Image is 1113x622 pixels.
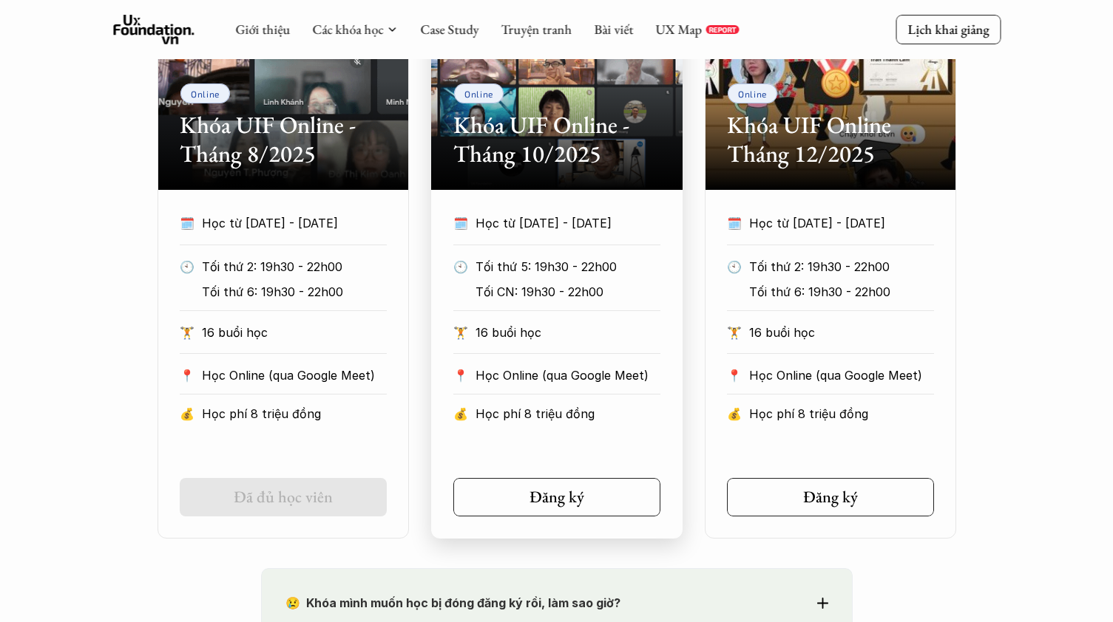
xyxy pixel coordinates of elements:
p: Học Online (qua Google Meet) [476,364,660,386]
h5: Đã đủ học viên [234,488,333,507]
p: Học phí 8 triệu đồng [476,403,660,425]
p: 📍 [727,369,742,383]
p: 📍 [453,369,468,383]
p: 🏋️ [727,321,742,344]
p: Tối CN: 19h30 - 22h00 [476,281,682,303]
p: 🏋️ [453,321,468,344]
p: 🗓️ [727,212,742,234]
a: Đăng ký [453,478,660,516]
p: Học từ [DATE] - [DATE] [202,212,387,234]
h5: Đăng ký [530,488,584,507]
a: Giới thiệu [235,21,290,38]
p: 🕙 [727,256,742,278]
p: 16 buổi học [202,321,387,344]
p: Tối thứ 6: 19h30 - 22h00 [202,281,408,303]
p: 🕙 [180,256,194,278]
h2: Khóa UIF Online - Tháng 10/2025 [453,111,660,168]
p: Tối thứ 5: 19h30 - 22h00 [476,256,682,278]
p: Học phí 8 triệu đồng [202,403,387,425]
p: Học Online (qua Google Meet) [202,364,387,386]
p: 🕙 [453,256,468,278]
p: REPORT [708,25,736,34]
p: Tối thứ 2: 19h30 - 22h00 [202,256,408,278]
h5: Đăng ký [803,488,858,507]
p: Học từ [DATE] - [DATE] [476,212,660,234]
strong: 😢 Khóa mình muốn học bị đóng đăng ký rồi, làm sao giờ? [285,595,620,610]
p: 🏋️ [180,321,194,344]
p: 🗓️ [453,212,468,234]
p: 💰 [453,403,468,425]
h2: Khóa UIF Online - Tháng 8/2025 [180,111,387,168]
p: Học phí 8 triệu đồng [749,403,934,425]
p: 🗓️ [180,212,194,234]
a: Các khóa học [312,21,383,38]
p: 📍 [180,369,194,383]
p: 16 buổi học [476,321,660,344]
p: Tối thứ 2: 19h30 - 22h00 [749,256,955,278]
a: Đăng ký [727,478,934,516]
p: Lịch khai giảng [907,21,989,38]
p: Online [191,89,220,99]
p: 💰 [180,403,194,425]
p: Online [738,89,767,99]
p: Online [464,89,493,99]
a: Bài viết [594,21,633,38]
p: 16 buổi học [749,321,934,344]
h2: Khóa UIF Online Tháng 12/2025 [727,111,934,168]
p: 💰 [727,403,742,425]
a: UX Map [655,21,702,38]
p: Học từ [DATE] - [DATE] [749,212,934,234]
p: Tối thứ 6: 19h30 - 22h00 [749,281,955,303]
a: Truyện tranh [501,21,572,38]
a: Case Study [420,21,478,38]
p: Học Online (qua Google Meet) [749,364,934,386]
a: Lịch khai giảng [896,15,1001,44]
